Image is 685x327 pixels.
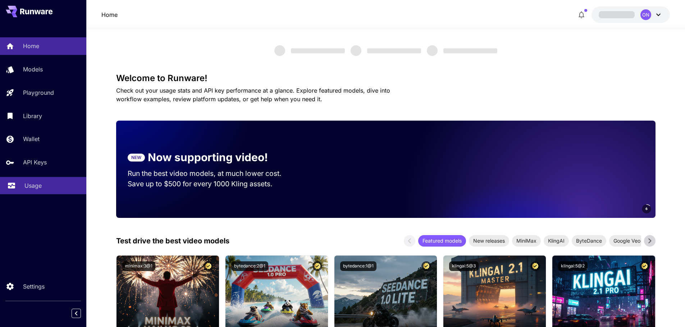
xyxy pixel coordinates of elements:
button: bytedance:2@1 [231,261,268,271]
button: minimax:3@1 [122,261,155,271]
span: ByteDance [572,237,606,244]
p: Playground [23,88,54,97]
div: ON [640,9,651,20]
button: ON [592,6,670,23]
button: Certified Model – Vetted for best performance and includes a commercial license. [312,261,322,271]
button: Collapse sidebar [72,309,81,318]
p: Models [23,65,43,74]
button: klingai:5@3 [449,261,479,271]
p: Now supporting video! [148,149,268,165]
div: New releases [469,235,509,247]
p: Library [23,112,42,120]
span: 6 [645,206,648,211]
button: Certified Model – Vetted for best performance and includes a commercial license. [204,261,213,271]
span: New releases [469,237,509,244]
p: Run the best video models, at much lower cost. [128,168,295,179]
span: KlingAI [544,237,569,244]
p: Test drive the best video models [116,235,229,246]
a: Home [101,10,118,19]
nav: breadcrumb [101,10,118,19]
h3: Welcome to Runware! [116,73,656,83]
span: Featured models [418,237,466,244]
span: Google Veo [609,237,645,244]
button: Certified Model – Vetted for best performance and includes a commercial license. [530,261,540,271]
button: bytedance:1@1 [340,261,376,271]
button: klingai:5@2 [558,261,588,271]
p: Save up to $500 for every 1000 Kling assets. [128,179,295,189]
p: API Keys [23,158,47,167]
button: Certified Model – Vetted for best performance and includes a commercial license. [421,261,431,271]
span: MiniMax [512,237,541,244]
div: ByteDance [572,235,606,247]
div: Collapse sidebar [77,307,86,320]
button: Certified Model – Vetted for best performance and includes a commercial license. [640,261,649,271]
div: Featured models [418,235,466,247]
p: Wallet [23,135,40,143]
div: KlingAI [544,235,569,247]
p: Usage [24,181,42,190]
span: Check out your usage stats and API key performance at a glance. Explore featured models, dive int... [116,87,390,103]
div: Google Veo [609,235,645,247]
p: Home [23,42,39,50]
p: Settings [23,282,45,291]
p: NEW [131,154,141,161]
div: MiniMax [512,235,541,247]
